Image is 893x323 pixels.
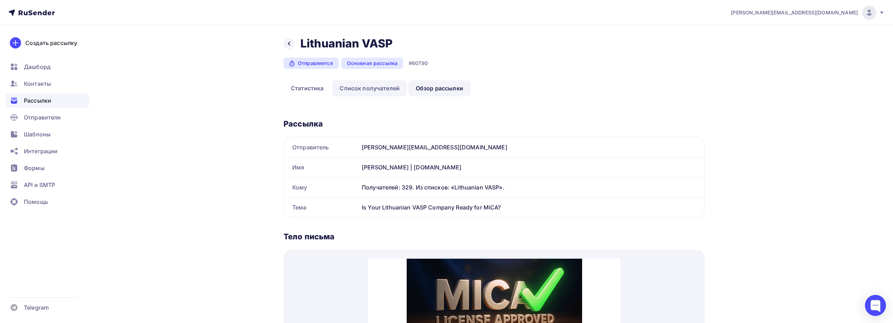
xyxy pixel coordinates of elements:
div: Создать рассылку [25,39,77,47]
span: Формы [24,164,45,172]
p: We're here to help you solve this problem with our easy liquidation service. [51,220,202,237]
span: API и SMTP [24,181,55,189]
div: #60790 [409,60,428,67]
div: [PERSON_NAME][EMAIL_ADDRESS][DOMAIN_NAME] [359,137,704,157]
div: Отправитель [284,137,359,157]
div: Кому [284,177,359,197]
a: Список получателей [332,80,407,96]
p: Here is [PERSON_NAME], from [DOMAIN_NAME]. [51,161,202,170]
table: divider [39,130,214,132]
span: Помощь [24,198,48,206]
a: Отправители [6,110,89,124]
div: Тема [284,198,359,217]
span: Отправители [24,113,61,122]
span: Шаблоны [24,130,51,138]
a: Дашборд [6,60,89,74]
div: [PERSON_NAME] | [DOMAIN_NAME] [359,157,704,177]
p: Why liquidate with us? [51,246,202,254]
p: The new MiCA regulation for crypto-assets is coming, and it's bringing extra work and expenses fo... [51,178,202,212]
a: Формы [6,161,89,175]
span: Интеграции [24,147,58,155]
div: Имя [284,157,359,177]
a: Рассылки [6,93,89,108]
div: Рассылка [284,119,705,129]
div: Получателей: 329. Из списков: «Lithuanian VASP». [362,183,696,192]
h2: Lithuanian VASP [300,37,393,51]
div: Отправляется [284,58,339,69]
span: Рассылки [24,96,51,105]
span: Контакты [24,79,51,88]
span: Дашборд [24,63,51,71]
a: Статистика [284,80,331,96]
span: Is Your Lithuanian VASP Company Ready for MiCA? [45,86,208,121]
a: Шаблоны [6,127,89,141]
p: Hello, [51,144,202,153]
div: Is Your Lithuanian VASP Company Ready for MiCA? [359,198,704,217]
div: Основная рассылка [341,58,403,69]
a: [PERSON_NAME][EMAIL_ADDRESS][DOMAIN_NAME] [731,6,885,20]
div: Тело письма [284,232,705,241]
a: Контакты [6,77,89,91]
span: [PERSON_NAME][EMAIL_ADDRESS][DOMAIN_NAME] [731,9,858,16]
a: Обзор рассылки [408,80,471,96]
span: Telegram [24,303,49,312]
